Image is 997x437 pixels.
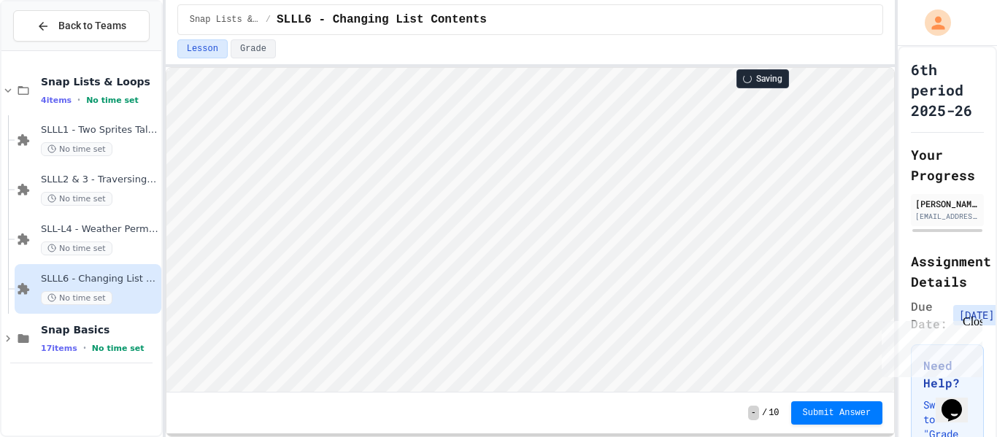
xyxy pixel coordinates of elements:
span: SLLL2 & 3 - Traversing a List [41,174,158,186]
span: • [77,94,80,106]
span: SLLL6 - Changing List Contents [277,11,487,28]
span: Back to Teams [58,18,126,34]
div: [EMAIL_ADDRESS][DOMAIN_NAME] [915,211,979,222]
span: Saving [756,73,782,85]
span: Snap Lists & Loops [41,75,158,88]
span: No time set [41,241,112,255]
span: / [762,407,767,419]
iframe: To enrich screen reader interactions, please activate Accessibility in Grammarly extension settings [876,315,982,377]
span: SLLL6 - Changing List Contents [41,273,158,285]
span: Submit Answer [803,407,871,419]
span: SLLL1 - Two Sprites Talking [41,124,158,136]
h1: 6th period 2025-26 [911,59,984,120]
span: No time set [41,192,112,206]
button: Submit Answer [791,401,883,425]
span: • [83,342,86,354]
span: 4 items [41,96,72,105]
span: - [748,406,759,420]
span: SLL-L4 - Weather Permitting Program [41,223,158,236]
span: No time set [41,142,112,156]
span: No time set [86,96,139,105]
span: Snap Basics [41,323,158,336]
div: My Account [909,6,955,39]
button: Grade [231,39,276,58]
iframe: chat widget [936,379,982,422]
button: Lesson [177,39,228,58]
h2: Your Progress [911,144,984,185]
div: Chat with us now!Close [6,6,101,93]
div: [PERSON_NAME] [915,197,979,210]
span: No time set [92,344,145,353]
h2: Assignment Details [911,251,984,292]
span: Due Date: [911,298,947,333]
span: Snap Lists & Loops [190,14,260,26]
span: No time set [41,291,112,305]
iframe: To enrich screen reader interactions, please activate Accessibility in Grammarly extension settings [166,68,894,392]
button: Back to Teams [13,10,150,42]
span: 17 items [41,344,77,353]
span: / [266,14,271,26]
span: 10 [769,407,779,419]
